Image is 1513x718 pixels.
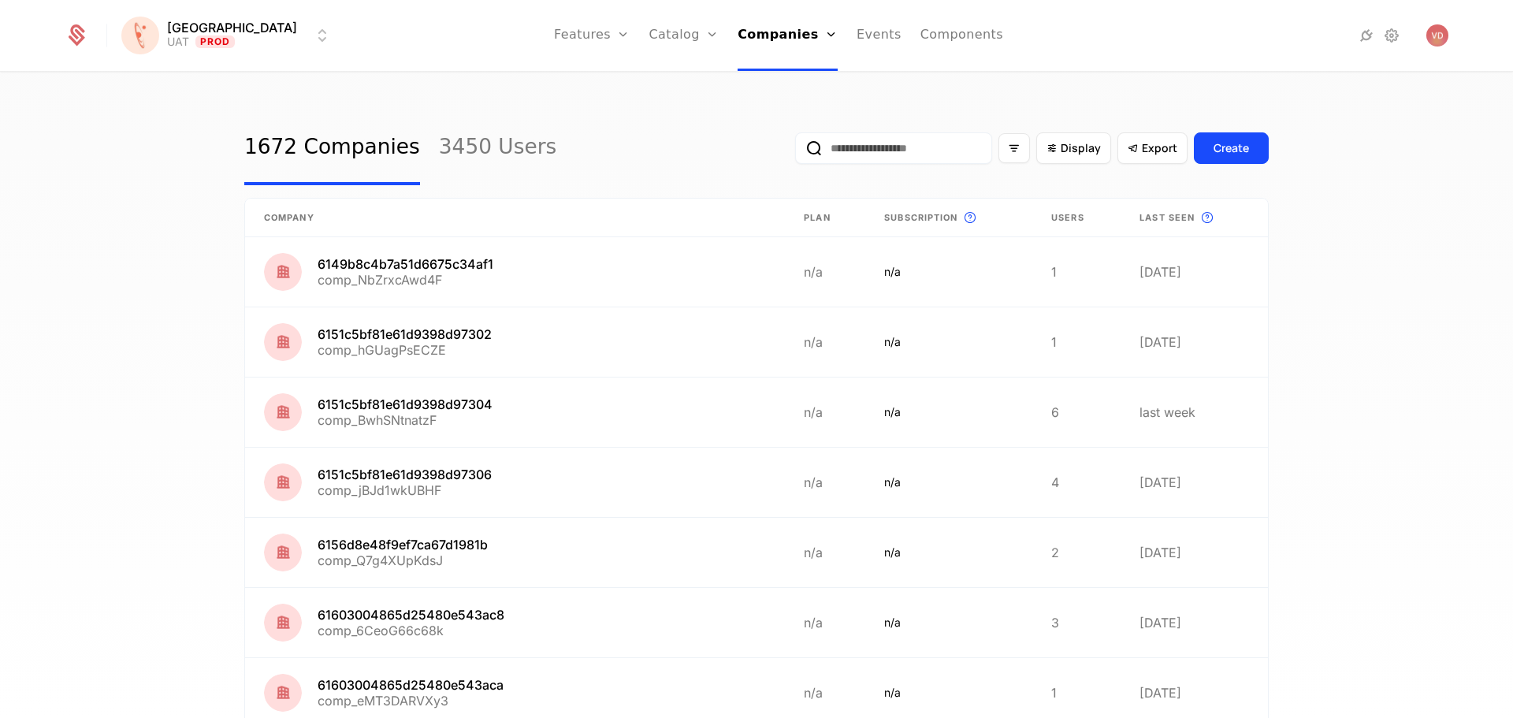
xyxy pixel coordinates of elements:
[244,111,420,185] a: 1672 Companies
[1117,132,1188,164] button: Export
[1139,211,1195,225] span: Last seen
[1426,24,1448,47] button: Open user button
[1357,26,1376,45] a: Integrations
[167,21,297,34] span: [GEOGRAPHIC_DATA]
[167,34,189,50] div: UAT
[1382,26,1401,45] a: Settings
[1214,140,1249,156] div: Create
[195,35,236,48] span: Prod
[884,211,957,225] span: Subscription
[439,111,556,185] a: 3450 Users
[785,199,865,237] th: Plan
[1194,132,1269,164] button: Create
[245,199,785,237] th: Company
[998,133,1030,163] button: Filter options
[1061,140,1101,156] span: Display
[1426,24,1448,47] img: Vasilije Dolic
[1142,140,1177,156] span: Export
[126,18,332,53] button: Select environment
[121,17,159,54] img: Florence
[1036,132,1111,164] button: Display
[1032,199,1121,237] th: Users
